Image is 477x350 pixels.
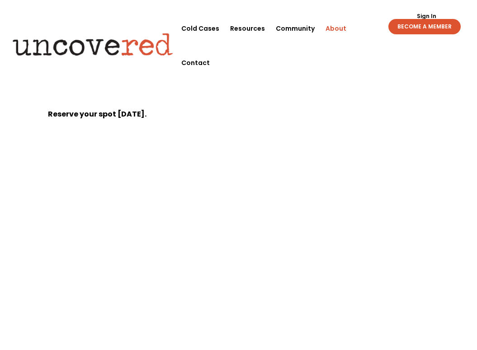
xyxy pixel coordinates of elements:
a: BECOME A MEMBER [388,19,461,34]
a: Sign In [412,14,441,19]
a: Cold Cases [181,11,219,46]
a: Contact [181,46,210,80]
a: Resources [230,11,265,46]
a: About [326,11,346,46]
img: Uncovered logo [5,27,181,62]
a: Community [276,11,315,46]
b: Reserve your spot [DATE]. [48,109,146,119]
